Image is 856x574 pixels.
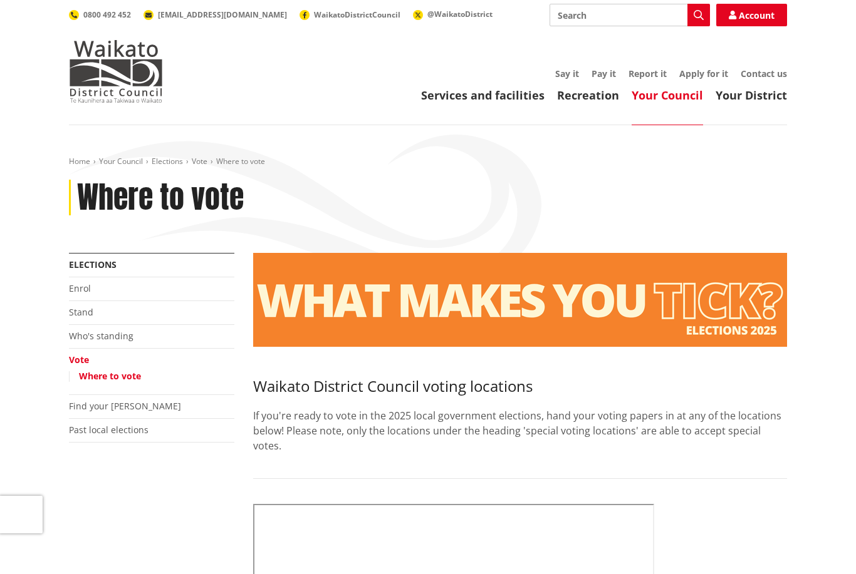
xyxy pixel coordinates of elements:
span: [EMAIL_ADDRESS][DOMAIN_NAME] [158,9,287,20]
a: Where to vote [79,370,141,382]
a: Pay it [592,68,616,79]
a: Contact us [741,68,787,79]
h3: Waikato District Council voting locations [253,377,787,396]
h1: Where to vote [77,180,244,216]
a: Account [716,4,787,26]
img: Vote banner [253,253,787,347]
a: Find your [PERSON_NAME] [69,400,181,412]
a: Elections [69,259,117,270]
p: If you're ready to vote in the 2025 local government elections, hand your voting papers in at any... [253,408,787,453]
a: Who's standing [69,330,133,342]
a: Elections [152,156,183,167]
a: Past local elections [69,424,149,436]
input: Search input [550,4,710,26]
a: Your Council [99,156,143,167]
a: Vote [192,156,207,167]
a: Report it [629,68,667,79]
span: Where to vote [216,156,265,167]
a: Your District [716,88,787,103]
span: WaikatoDistrictCouncil [314,9,400,20]
a: Vote [69,354,89,366]
a: Your Council [632,88,703,103]
a: WaikatoDistrictCouncil [300,9,400,20]
a: @WaikatoDistrict [413,9,493,19]
span: 0800 492 452 [83,9,131,20]
a: Say it [555,68,579,79]
a: Stand [69,306,93,318]
a: 0800 492 452 [69,9,131,20]
a: [EMAIL_ADDRESS][DOMAIN_NAME] [144,9,287,20]
a: Home [69,156,90,167]
a: Recreation [557,88,619,103]
a: Services and facilities [421,88,545,103]
a: Apply for it [679,68,728,79]
a: Enrol [69,282,91,294]
span: @WaikatoDistrict [427,9,493,19]
img: Waikato District Council - Te Kaunihera aa Takiwaa o Waikato [69,40,163,103]
nav: breadcrumb [69,156,787,167]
